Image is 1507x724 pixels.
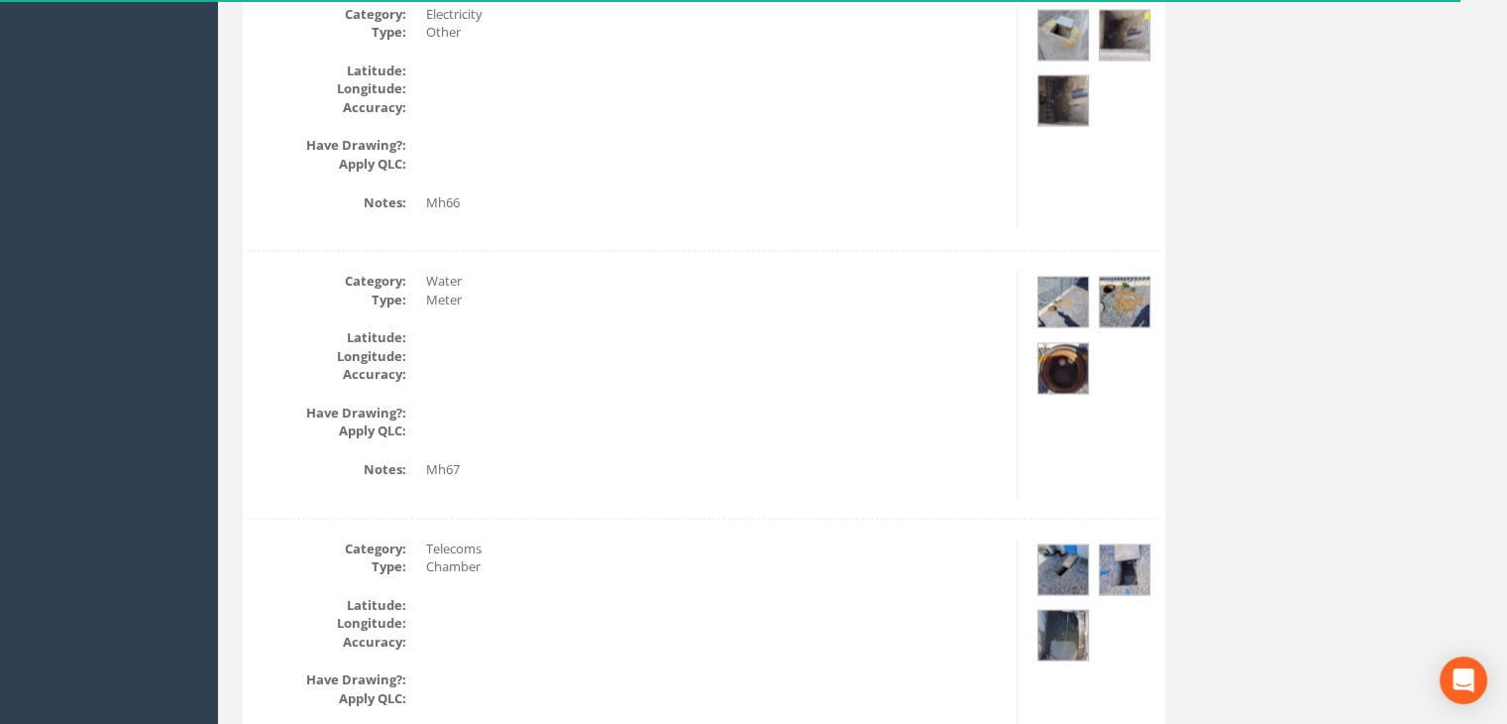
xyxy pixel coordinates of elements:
dd: Mh66 [426,193,1002,212]
dd: Meter [426,291,1002,309]
dt: Latitude: [248,328,406,347]
img: d0af3eae-e8cd-8b12-8097-cf18f9b08bf3_a1764bdf-cb49-d396-cf65-b9017afe4dfd_thumb.jpg [1038,545,1088,595]
img: d0af3eae-e8cd-8b12-8097-cf18f9b08bf3_fcd4dd05-2c3a-3d5a-24c7-f7eaab5c088c_thumb.jpg [1038,11,1088,60]
dd: Mh67 [426,460,1002,479]
dt: Have Drawing?: [248,136,406,155]
dt: Accuracy: [248,98,406,117]
dt: Have Drawing?: [248,670,406,689]
dt: Latitude: [248,596,406,615]
dt: Accuracy: [248,365,406,384]
dt: Apply QLC: [248,422,406,440]
div: Open Intercom Messenger [1440,657,1487,704]
img: d0af3eae-e8cd-8b12-8097-cf18f9b08bf3_e81f85d1-2155-92f4-9644-6feefd70d56c_thumb.jpg [1038,278,1088,327]
dd: Electricity [426,5,1002,24]
dt: Longitude: [248,347,406,366]
dt: Type: [248,291,406,309]
dd: Water [426,272,1002,291]
img: d0af3eae-e8cd-8b12-8097-cf18f9b08bf3_048178cd-debb-480d-e92f-1b66c44dee5e_thumb.jpg [1038,344,1088,394]
dt: Notes: [248,193,406,212]
dt: Have Drawing?: [248,404,406,422]
dd: Telecoms [426,540,1002,558]
dd: Chamber [426,557,1002,576]
dt: Accuracy: [248,633,406,652]
img: d0af3eae-e8cd-8b12-8097-cf18f9b08bf3_259da10f-a4b3-cf81-5b94-df7993c9c723_thumb.jpg [1038,611,1088,661]
dt: Category: [248,540,406,558]
dt: Category: [248,272,406,291]
dt: Type: [248,23,406,42]
dt: Longitude: [248,79,406,98]
dd: Other [426,23,1002,42]
img: d0af3eae-e8cd-8b12-8097-cf18f9b08bf3_85eaa900-9e02-09d9-ebf7-eb9e255447fe_thumb.jpg [1100,278,1149,327]
dt: Type: [248,557,406,576]
dt: Apply QLC: [248,155,406,174]
dt: Notes: [248,460,406,479]
img: d0af3eae-e8cd-8b12-8097-cf18f9b08bf3_dba90f2b-ca46-53d1-b957-de3646ce8662_thumb.jpg [1100,11,1149,60]
img: d0af3eae-e8cd-8b12-8097-cf18f9b08bf3_9b8749f3-df49-a8f1-f3c3-cd520c96ade0_thumb.jpg [1038,76,1088,126]
dt: Longitude: [248,614,406,633]
img: d0af3eae-e8cd-8b12-8097-cf18f9b08bf3_fec5fcaa-d7ba-d218-99b5-2da34b9f1ada_thumb.jpg [1100,545,1149,595]
dt: Apply QLC: [248,689,406,708]
dt: Latitude: [248,61,406,80]
dt: Category: [248,5,406,24]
